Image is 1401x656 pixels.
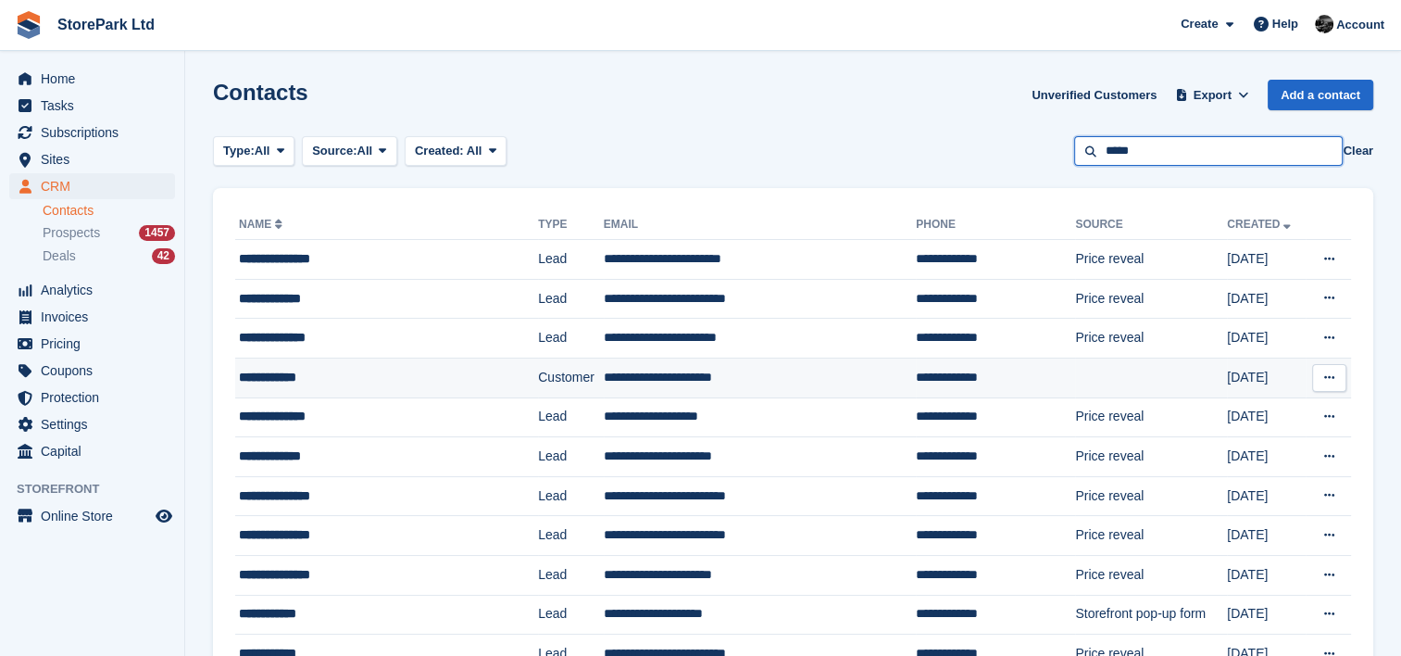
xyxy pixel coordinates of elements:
button: Source: All [302,136,397,167]
td: [DATE] [1227,555,1306,595]
td: [DATE] [1227,319,1306,359]
span: Prospects [43,224,100,242]
a: Add a contact [1268,80,1373,110]
a: menu [9,146,175,172]
a: menu [9,503,175,529]
a: Name [239,218,286,231]
th: Type [538,210,604,240]
a: Created [1227,218,1295,231]
span: Storefront [17,480,184,498]
td: Lead [538,397,604,437]
a: menu [9,385,175,410]
span: Tasks [41,93,152,119]
span: Capital [41,438,152,464]
a: menu [9,304,175,330]
th: Phone [916,210,1075,240]
span: CRM [41,173,152,199]
th: Source [1075,210,1227,240]
td: Lead [538,279,604,319]
td: [DATE] [1227,279,1306,319]
a: menu [9,277,175,303]
td: [DATE] [1227,516,1306,556]
a: menu [9,411,175,437]
span: All [255,142,270,160]
a: menu [9,120,175,145]
span: Invoices [41,304,152,330]
button: Clear [1343,142,1373,160]
a: StorePark Ltd [50,9,162,40]
button: Export [1171,80,1253,110]
a: menu [9,438,175,464]
td: Lead [538,555,604,595]
button: Type: All [213,136,294,167]
a: menu [9,93,175,119]
td: Price reveal [1075,555,1227,595]
a: Deals 42 [43,246,175,266]
td: Price reveal [1075,516,1227,556]
a: menu [9,358,175,384]
span: Home [41,66,152,92]
img: stora-icon-8386f47178a22dfd0bd8f6a31ec36ba5ce8667c1dd55bd0f319d3a0aa187defe.svg [15,11,43,39]
td: [DATE] [1227,358,1306,397]
td: Lead [538,319,604,359]
td: Customer [538,358,604,397]
span: Type: [223,142,255,160]
th: Email [604,210,916,240]
a: Contacts [43,202,175,220]
td: Lead [538,240,604,280]
span: Analytics [41,277,152,303]
td: Storefront pop-up form [1075,595,1227,635]
button: Created: All [405,136,507,167]
h1: Contacts [213,80,308,105]
span: Created: [415,144,464,158]
span: Sites [41,146,152,172]
td: Lead [538,595,604,635]
span: Pricing [41,331,152,357]
span: Deals [43,247,76,265]
span: Export [1194,86,1232,105]
td: Price reveal [1075,397,1227,437]
td: Lead [538,516,604,556]
a: menu [9,331,175,357]
div: 42 [152,248,175,264]
a: Prospects 1457 [43,223,175,243]
span: Coupons [41,358,152,384]
span: All [357,142,373,160]
td: Price reveal [1075,319,1227,359]
span: Source: [312,142,357,160]
a: Unverified Customers [1024,80,1164,110]
img: Ryan Mulcahy [1315,15,1333,33]
a: Preview store [153,505,175,527]
td: Price reveal [1075,240,1227,280]
span: Account [1336,16,1384,34]
td: Price reveal [1075,279,1227,319]
td: [DATE] [1227,437,1306,477]
td: [DATE] [1227,476,1306,516]
td: [DATE] [1227,595,1306,635]
td: Lead [538,476,604,516]
div: 1457 [139,225,175,241]
span: Online Store [41,503,152,529]
span: Protection [41,385,152,410]
td: Price reveal [1075,437,1227,477]
span: Help [1272,15,1298,33]
td: [DATE] [1227,397,1306,437]
span: Subscriptions [41,120,152,145]
span: Settings [41,411,152,437]
span: Create [1181,15,1218,33]
td: Lead [538,437,604,477]
td: [DATE] [1227,240,1306,280]
a: menu [9,66,175,92]
span: All [467,144,482,158]
td: Price reveal [1075,476,1227,516]
a: menu [9,173,175,199]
